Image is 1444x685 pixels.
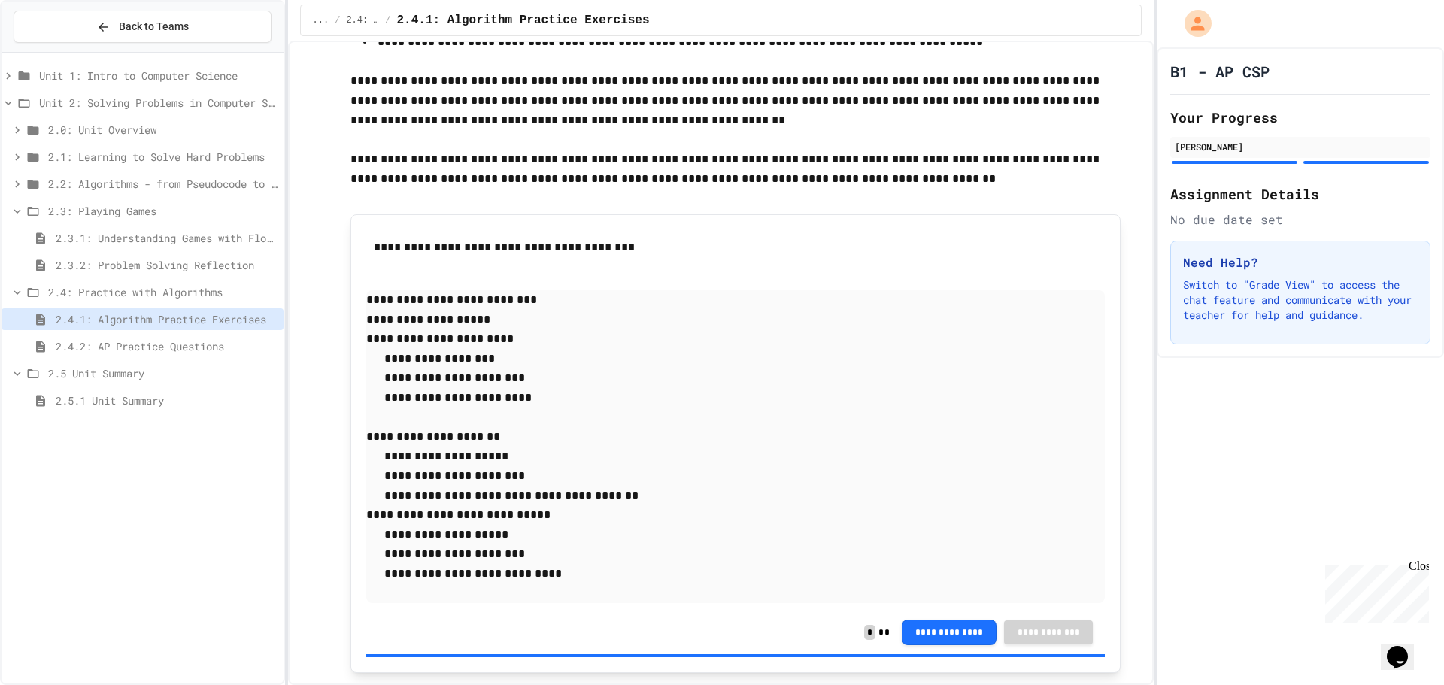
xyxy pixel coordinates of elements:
span: Unit 1: Intro to Computer Science [39,68,278,83]
h2: Assignment Details [1170,183,1430,205]
button: Back to Teams [14,11,272,43]
div: My Account [1169,6,1215,41]
div: [PERSON_NAME] [1175,140,1426,153]
span: / [335,14,340,26]
h1: B1 - AP CSP [1170,61,1270,82]
span: 2.4: Practice with Algorithms [48,284,278,300]
span: 2.4.1: Algorithm Practice Exercises [56,311,278,327]
div: Chat with us now!Close [6,6,104,95]
span: 2.1: Learning to Solve Hard Problems [48,149,278,165]
span: 2.4.2: AP Practice Questions [56,338,278,354]
span: 2.5 Unit Summary [48,365,278,381]
span: 2.3.2: Problem Solving Reflection [56,257,278,273]
iframe: chat widget [1381,625,1429,670]
h3: Need Help? [1183,253,1418,271]
p: Switch to "Grade View" to access the chat feature and communicate with your teacher for help and ... [1183,277,1418,323]
div: No due date set [1170,211,1430,229]
span: 2.2: Algorithms - from Pseudocode to Flowcharts [48,176,278,192]
h2: Your Progress [1170,107,1430,128]
span: Unit 2: Solving Problems in Computer Science [39,95,278,111]
iframe: chat widget [1319,559,1429,623]
span: 2.0: Unit Overview [48,122,278,138]
span: 2.4.1: Algorithm Practice Exercises [397,11,650,29]
span: / [385,14,390,26]
span: 2.3: Playing Games [48,203,278,219]
span: 2.3.1: Understanding Games with Flowcharts [56,230,278,246]
span: 2.4: Practice with Algorithms [346,14,379,26]
span: Back to Teams [119,19,189,35]
span: ... [313,14,329,26]
span: 2.5.1 Unit Summary [56,393,278,408]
